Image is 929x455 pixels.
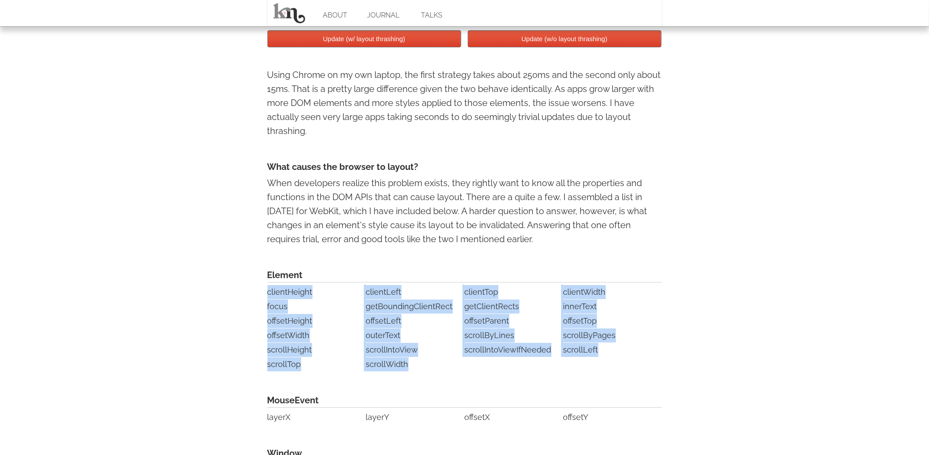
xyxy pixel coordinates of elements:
li: offsetLeft [366,314,463,328]
span: MouseEvent [267,393,662,408]
li: clientLeft [366,285,463,299]
button: Update (w/ layout thrashing) [267,30,461,47]
li: scrollWidth [366,357,463,371]
li: offsetWidth [267,328,364,342]
li: scrollTop [267,357,364,371]
li: offsetTop [563,314,660,328]
li: layerY [366,410,463,424]
span: Element [267,268,662,282]
li: scrollIntoView [366,343,463,357]
li: clientTop [465,285,561,299]
li: innerText [563,300,660,314]
li: layerX [267,410,364,424]
li: scrollHeight [267,343,364,357]
li: scrollLeft [563,343,660,357]
li: offsetHeight [267,314,364,328]
li: getClientRects [465,300,561,314]
li: outerText [366,328,463,342]
li: clientHeight [267,285,364,299]
li: getBoundingClientRect [366,300,463,314]
h4: What causes the browser to layout? [267,160,662,174]
li: offsetX [465,410,561,424]
li: scrollByPages [563,328,660,342]
p: Using Chrome on my own laptop, the first strategy takes about 250ms and the second only about 15m... [267,68,662,138]
li: scrollIntoViewIfNeeded [465,343,561,357]
li: scrollByLines [465,328,561,342]
li: offsetParent [465,314,561,328]
li: offsetY [563,410,660,424]
li: focus [267,300,364,314]
button: Update (w/o layout thrashing) [468,30,662,47]
li: clientWidth [563,285,660,299]
p: When developers realize this problem exists, they rightly want to know all the properties and fun... [267,176,662,246]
